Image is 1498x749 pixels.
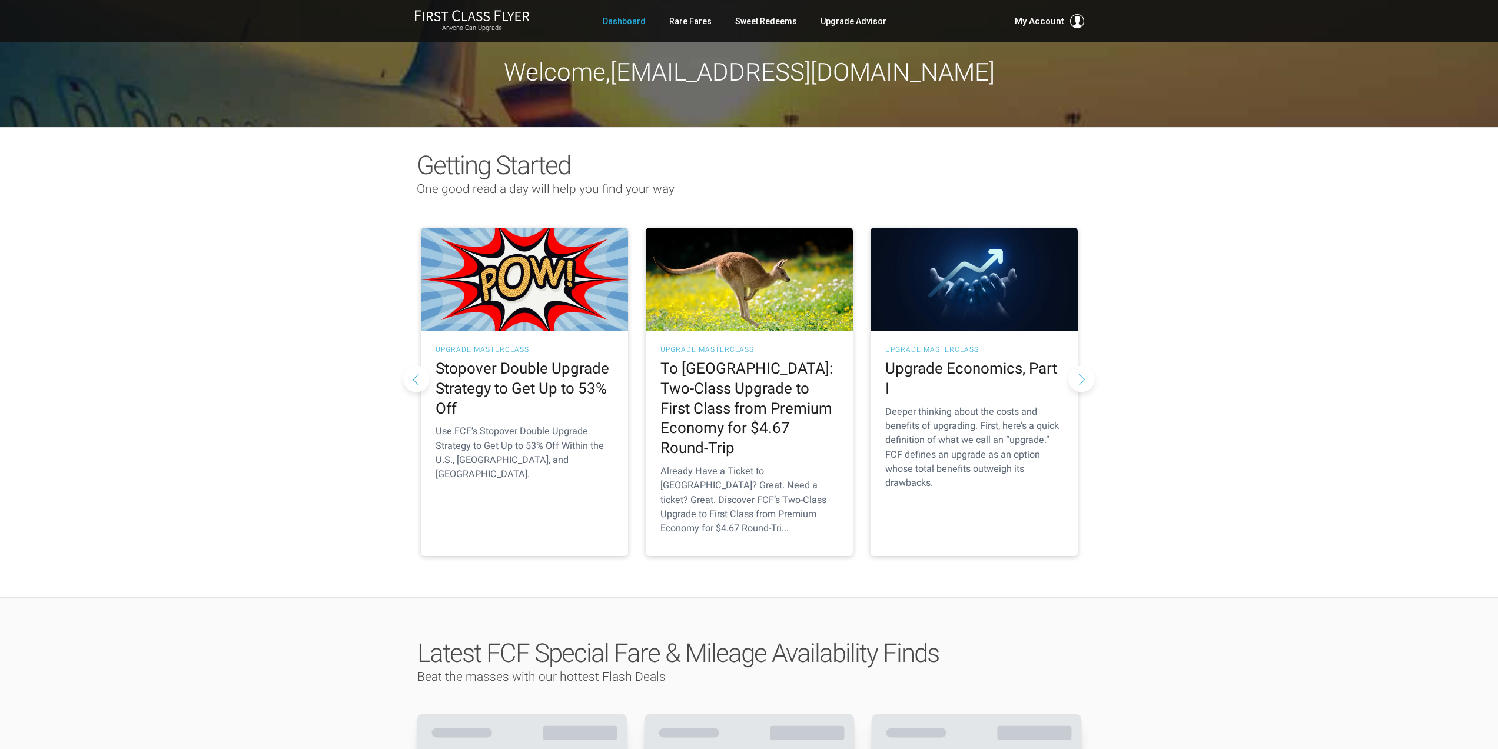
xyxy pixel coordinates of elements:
a: UPGRADE MASTERCLASS Upgrade Economics, Part I Deeper thinking about the costs and benefits of upg... [871,228,1078,556]
span: Latest FCF Special Fare & Mileage Availability Finds [417,638,939,668]
a: UPGRADE MASTERCLASS To [GEOGRAPHIC_DATA]: Two-Class Upgrade to First Class from Premium Economy f... [646,228,853,556]
small: Anyone Can Upgrade [414,24,530,32]
a: Upgrade Advisor [821,11,886,32]
h3: UPGRADE MASTERCLASS [885,346,1063,353]
p: Deeper thinking about the costs and benefits of upgrading. First, here’s a quick definition of wh... [885,405,1063,491]
button: Next slide [1068,365,1095,392]
h3: UPGRADE MASTERCLASS [436,346,613,353]
a: UPGRADE MASTERCLASS Stopover Double Upgrade Strategy to Get Up to 53% Off Use FCF’s Stopover Doub... [421,228,628,556]
a: First Class FlyerAnyone Can Upgrade [414,9,530,33]
h3: UPGRADE MASTERCLASS [660,346,838,353]
a: Dashboard [603,11,646,32]
p: Already Have a Ticket to [GEOGRAPHIC_DATA]? Great. Need a ticket? Great. Discover FCF’s Two-Class... [660,464,838,535]
h2: Stopover Double Upgrade Strategy to Get Up to 53% Off [436,359,613,418]
span: Beat the masses with our hottest Flash Deals [417,670,666,684]
h2: To [GEOGRAPHIC_DATA]: Two-Class Upgrade to First Class from Premium Economy for $4.67 Round-Trip [660,359,838,458]
a: Rare Fares [669,11,712,32]
img: First Class Flyer [414,9,530,22]
p: Use FCF’s Stopover Double Upgrade Strategy to Get Up to 53% Off Within the U.S., [GEOGRAPHIC_DATA... [436,424,613,481]
span: Getting Started [417,150,570,181]
span: My Account [1015,14,1064,28]
h2: Upgrade Economics, Part I [885,359,1063,399]
button: My Account [1015,14,1084,28]
button: Previous slide [403,365,430,392]
span: One good read a day will help you find your way [417,182,675,196]
span: Welcome, [EMAIL_ADDRESS][DOMAIN_NAME] [504,58,995,86]
a: Sweet Redeems [735,11,797,32]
